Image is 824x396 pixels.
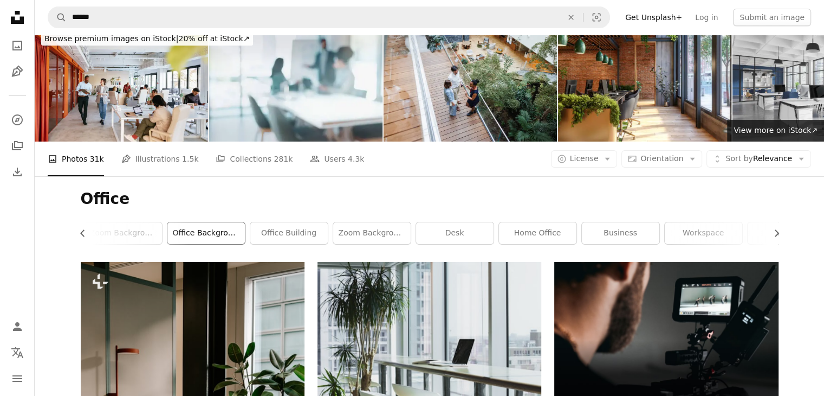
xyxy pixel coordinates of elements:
[570,154,599,163] span: License
[35,26,259,52] a: Browse premium images on iStock|20% off at iStock↗
[7,161,28,183] a: Download History
[333,222,411,244] a: zoom background office
[665,222,742,244] a: workspace
[689,9,724,26] a: Log in
[767,222,778,244] button: scroll list to the right
[7,35,28,56] a: Photos
[216,142,293,176] a: Collections 281k
[640,154,683,163] span: Orientation
[81,222,93,244] button: scroll list to the left
[7,316,28,337] a: Log in / Sign up
[250,222,328,244] a: office building
[559,7,583,28] button: Clear
[48,7,610,28] form: Find visuals sitewide
[734,126,817,135] span: View more on iStock ↗
[7,342,28,363] button: Language
[7,61,28,82] a: Illustrations
[725,154,752,163] span: Sort by
[582,222,659,244] a: business
[558,26,731,142] img: Sustainable Green Co-working Office Space
[209,26,382,142] img: Blur, planning and business people in meeting, brainstorming and conversation for feedback. Group...
[48,7,67,28] button: Search Unsplash
[733,9,811,26] button: Submit an image
[167,222,245,244] a: office background
[85,222,162,244] a: zoom background
[274,153,293,165] span: 281k
[348,153,364,165] span: 4.3k
[416,222,494,244] a: desk
[7,7,28,30] a: Home — Unsplash
[725,154,792,164] span: Relevance
[81,189,778,209] h1: Office
[7,135,28,157] a: Collections
[583,7,609,28] button: Visual search
[7,109,28,131] a: Explore
[44,34,178,43] span: Browse premium images on iStock |
[121,142,199,176] a: Illustrations 1.5k
[35,26,208,142] img: Modern Collaborative Office Space with Diverse Professionals Working in a Co-Working Environment
[727,120,824,142] a: View more on iStock↗
[551,150,618,168] button: License
[619,9,689,26] a: Get Unsplash+
[310,142,364,176] a: Users 4.3k
[706,150,811,168] button: Sort byRelevance
[44,34,250,43] span: 20% off at iStock ↗
[621,150,702,168] button: Orientation
[384,26,557,142] img: Diverse Executives Networking in Office Corridor
[182,153,198,165] span: 1.5k
[317,331,541,341] a: turned off laptop computer on top of brown wooden table
[7,368,28,389] button: Menu
[499,222,576,244] a: home office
